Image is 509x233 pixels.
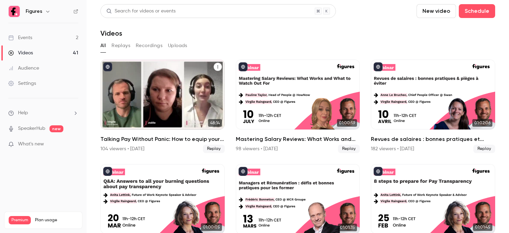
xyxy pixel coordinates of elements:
[70,141,78,147] iframe: Noticeable Trigger
[100,29,122,37] h1: Videos
[100,145,144,152] div: 104 viewers • [DATE]
[201,223,222,231] span: 01:00:05
[50,125,63,132] span: new
[338,145,360,153] span: Replay
[8,65,39,72] div: Audience
[8,80,36,87] div: Settings
[111,40,130,51] button: Replays
[100,135,225,143] h2: Talking Pay Without Panic: How to equip your managers for the transparency shift
[9,6,20,17] img: Figures
[208,119,222,127] span: 48:14
[417,4,456,18] button: New video
[168,40,187,51] button: Uploads
[374,167,383,176] button: published
[100,60,225,153] li: Talking Pay Without Panic: How to equip your managers for the transparency shift
[371,145,414,152] div: 182 viewers • [DATE]
[8,34,32,41] div: Events
[239,62,248,71] button: published
[239,167,248,176] button: published
[472,119,492,127] span: 01:02:06
[236,135,360,143] h2: Mastering Salary Reviews: What Works and What to Watch Out For
[26,8,42,15] h6: Figures
[371,60,495,153] li: Revues de salaires : bonnes pratiques et pièges à éviter
[136,40,162,51] button: Recordings
[103,167,112,176] button: published
[103,62,112,71] button: published
[338,224,357,231] span: 01:01:35
[459,4,495,18] button: Schedule
[236,145,278,152] div: 98 viewers • [DATE]
[371,60,495,153] a: 01:02:06Revues de salaires : bonnes pratiques et pièges à éviter182 viewers • [DATE]Replay
[100,60,225,153] a: 48:14Talking Pay Without Panic: How to equip your managers for the transparency shift104 viewers ...
[100,4,495,229] section: Videos
[8,109,78,117] li: help-dropdown-opener
[473,223,492,231] span: 01:01:45
[18,125,45,132] a: SpeakerHub
[236,60,360,153] li: Mastering Salary Reviews: What Works and What to Watch Out For
[236,60,360,153] a: 01:00:59Mastering Salary Reviews: What Works and What to Watch Out For98 viewers • [DATE]Replay
[473,145,495,153] span: Replay
[203,145,225,153] span: Replay
[18,109,28,117] span: Help
[337,119,357,127] span: 01:00:59
[106,8,176,15] div: Search for videos or events
[100,40,106,51] button: All
[374,62,383,71] button: published
[8,50,33,56] div: Videos
[371,135,495,143] h2: Revues de salaires : bonnes pratiques et pièges à éviter
[18,141,44,148] span: What's new
[9,216,31,224] span: Premium
[35,217,78,223] span: Plan usage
